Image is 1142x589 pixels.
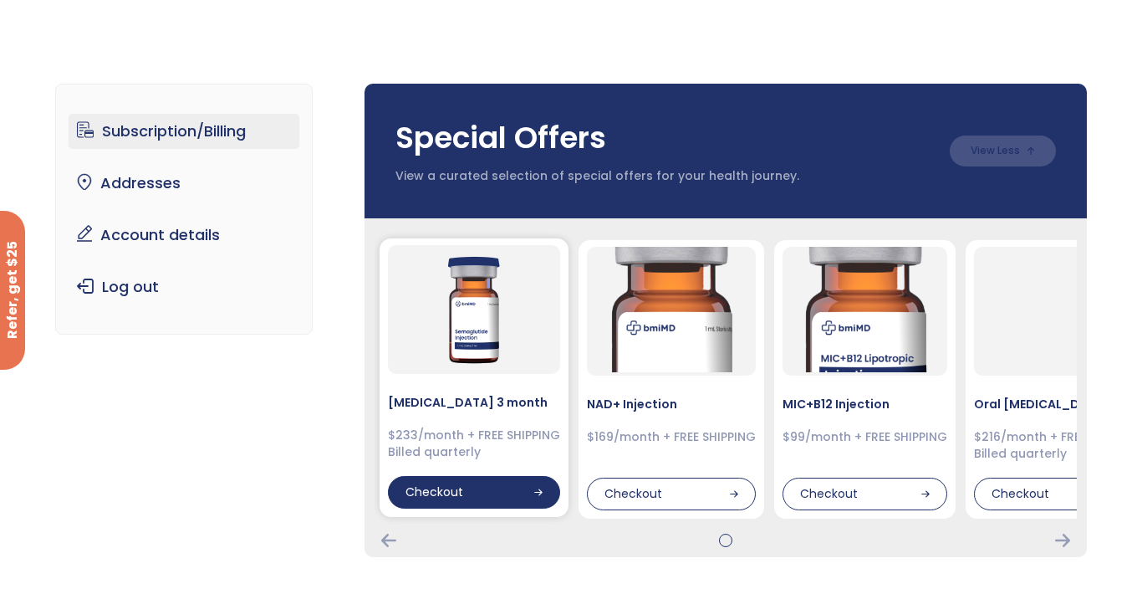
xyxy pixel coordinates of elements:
[587,478,756,511] div: Checkout
[395,117,933,159] h3: Special Offers
[587,396,756,412] h4: NAD+ Injection
[783,478,947,511] div: Checkout
[55,84,314,335] nav: Account pages
[69,166,300,201] a: Addresses
[587,429,756,446] div: $169/month + FREE SHIPPING
[783,396,947,412] h4: MIC+B12 Injection
[1055,534,1070,547] div: Next Card
[69,114,300,149] a: Subscription/Billing
[388,394,560,411] h4: [MEDICAL_DATA] 3 month
[395,168,933,185] p: View a curated selection of special offers for your health journey.
[388,476,560,510] div: Checkout
[69,269,300,305] a: Log out
[783,429,947,446] div: $99/month + FREE SHIPPING
[609,247,734,372] img: NAD Injection
[381,534,396,547] div: Previous Card
[69,218,300,253] a: Account details
[388,428,560,460] div: $233/month + FREE SHIPPING Billed quarterly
